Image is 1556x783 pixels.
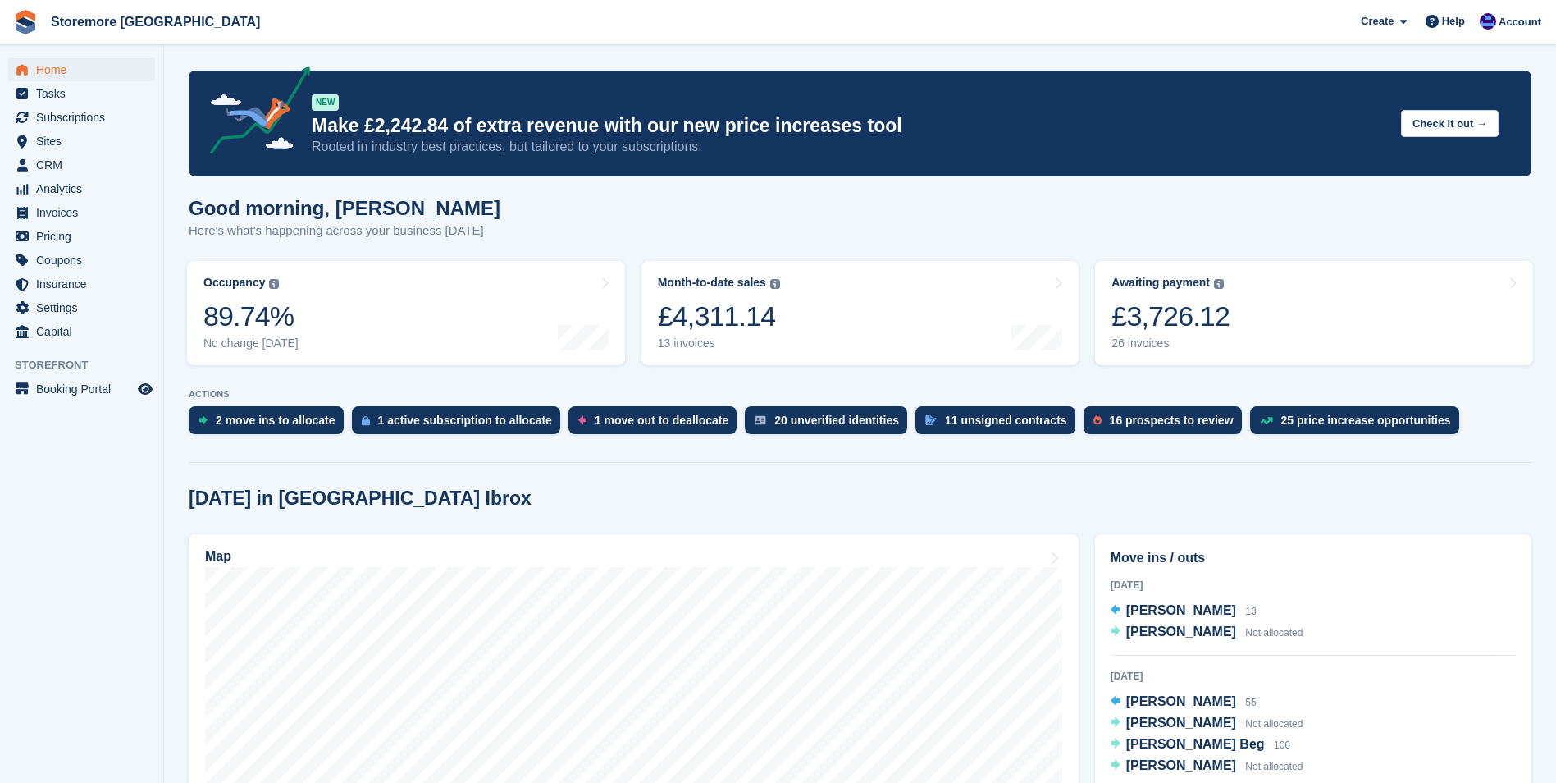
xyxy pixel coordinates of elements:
span: CRM [36,153,135,176]
img: price_increase_opportunities-93ffe204e8149a01c8c9dc8f82e8f89637d9d84a8eef4429ea346261dce0b2c0.svg [1260,417,1273,424]
h2: [DATE] in [GEOGRAPHIC_DATA] Ibrox [189,488,532,510]
a: [PERSON_NAME] 55 [1111,692,1257,713]
span: Analytics [36,177,135,200]
a: 1 move out to deallocate [568,406,745,442]
p: Make £2,242.84 of extra revenue with our new price increases tool [312,114,1388,138]
span: Subscriptions [36,106,135,129]
span: 13 [1245,606,1256,617]
a: 25 price increase opportunities [1250,406,1467,442]
div: 16 prospects to review [1110,414,1234,427]
div: £4,311.14 [658,300,780,333]
span: [PERSON_NAME] [1126,758,1236,772]
a: menu [8,378,155,401]
img: move_outs_to_deallocate_icon-f764333ba52eb49d3ac5e1228854f67142a1ed5810a6f6cc68b1a99e826820c5.svg [578,415,586,425]
a: [PERSON_NAME] Beg 106 [1111,735,1290,756]
span: [PERSON_NAME] [1126,716,1236,730]
a: 16 prospects to review [1084,406,1250,442]
a: Preview store [135,379,155,399]
a: menu [8,82,155,105]
span: Settings [36,296,135,319]
span: Tasks [36,82,135,105]
img: prospect-51fa495bee0391a8d652442698ab0144808aea92771e9ea1ae160a38d050c398.svg [1093,415,1102,425]
span: Invoices [36,201,135,224]
span: Not allocated [1245,718,1303,730]
a: 1 active subscription to allocate [352,406,568,442]
img: move_ins_to_allocate_icon-fdf77a2bb77ea45bf5b3d319d69a93e2d87916cf1d5bf7949dd705db3b84f3ca.svg [198,415,208,425]
span: Not allocated [1245,761,1303,772]
a: Occupancy 89.74% No change [DATE] [187,261,625,365]
div: 26 invoices [1111,337,1230,350]
span: 106 [1274,739,1290,751]
a: menu [8,296,155,319]
a: menu [8,130,155,153]
img: icon-info-grey-7440780725fd019a000dd9b08b2336e03edf1995a4989e88bcd33f0948082b44.svg [1214,279,1224,289]
p: Rooted in industry best practices, but tailored to your subscriptions. [312,138,1388,156]
span: Storefront [15,357,163,373]
img: price-adjustments-announcement-icon-8257ccfd72463d97f412b2fc003d46551f7dbcb40ab6d574587a9cd5c0d94... [196,66,311,160]
div: 13 invoices [658,337,780,350]
a: Storemore [GEOGRAPHIC_DATA] [44,8,267,35]
a: [PERSON_NAME] 13 [1111,601,1257,622]
a: [PERSON_NAME] Not allocated [1111,622,1303,643]
img: contract_signature_icon-13c848040528278c33f63329250d36e43548de30e8caae1d1a13099fd9432cc5.svg [925,415,937,425]
span: Not allocated [1245,627,1303,639]
div: [DATE] [1111,578,1516,593]
a: menu [8,58,155,81]
div: 89.74% [203,300,299,333]
span: 55 [1245,697,1256,708]
div: 20 unverified identities [774,414,899,427]
a: menu [8,177,155,200]
span: [PERSON_NAME] [1126,694,1236,708]
a: menu [8,225,155,248]
a: menu [8,272,155,295]
a: Awaiting payment £3,726.12 26 invoices [1095,261,1533,365]
p: ACTIONS [189,389,1531,400]
span: Sites [36,130,135,153]
span: Account [1499,14,1541,30]
img: icon-info-grey-7440780725fd019a000dd9b08b2336e03edf1995a4989e88bcd33f0948082b44.svg [770,279,780,289]
p: Here's what's happening across your business [DATE] [189,222,500,240]
h2: Map [205,549,231,564]
a: menu [8,106,155,129]
a: [PERSON_NAME] Not allocated [1111,713,1303,735]
a: 2 move ins to allocate [189,406,352,442]
button: Check it out → [1401,110,1499,137]
img: verify_identity-adf6edd0f0f0b5bbfe63781bf79b02c33cf7c696d77639b501bdc392416b5a36.svg [755,415,766,425]
div: £3,726.12 [1111,300,1230,333]
div: [DATE] [1111,669,1516,684]
img: icon-info-grey-7440780725fd019a000dd9b08b2336e03edf1995a4989e88bcd33f0948082b44.svg [269,279,279,289]
span: Create [1361,13,1394,30]
a: menu [8,320,155,343]
h1: Good morning, [PERSON_NAME] [189,197,500,219]
span: Pricing [36,225,135,248]
div: 1 active subscription to allocate [378,414,552,427]
div: Awaiting payment [1111,276,1210,290]
span: Insurance [36,272,135,295]
div: 2 move ins to allocate [216,414,335,427]
span: Booking Portal [36,378,135,401]
a: 20 unverified identities [745,406,915,442]
div: 1 move out to deallocate [595,414,728,427]
h2: Move ins / outs [1111,548,1516,568]
a: 11 unsigned contracts [915,406,1084,442]
a: menu [8,201,155,224]
div: Occupancy [203,276,265,290]
span: Coupons [36,249,135,272]
a: menu [8,153,155,176]
div: 25 price increase opportunities [1281,414,1451,427]
div: 11 unsigned contracts [945,414,1067,427]
div: Month-to-date sales [658,276,766,290]
span: [PERSON_NAME] Beg [1126,737,1265,751]
span: [PERSON_NAME] [1126,625,1236,639]
div: No change [DATE] [203,337,299,350]
a: [PERSON_NAME] Not allocated [1111,756,1303,777]
span: [PERSON_NAME] [1126,603,1236,617]
img: Angela [1480,13,1496,30]
a: menu [8,249,155,272]
span: Help [1442,13,1465,30]
img: active_subscription_to_allocate_icon-d502201f5373d7db506a760aba3b589e785aa758c864c3986d89f69b8ff3... [362,415,370,426]
img: stora-icon-8386f47178a22dfd0bd8f6a31ec36ba5ce8667c1dd55bd0f319d3a0aa187defe.svg [13,10,38,34]
span: Capital [36,320,135,343]
a: Month-to-date sales £4,311.14 13 invoices [641,261,1079,365]
span: Home [36,58,135,81]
